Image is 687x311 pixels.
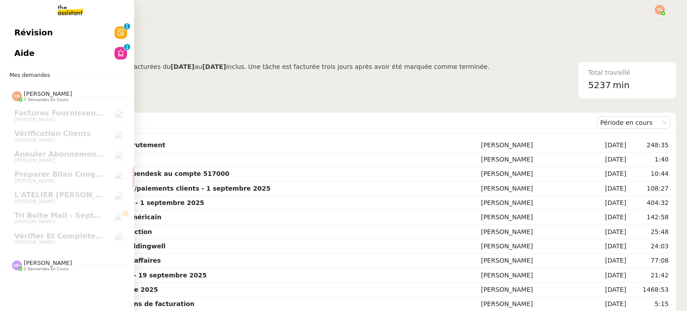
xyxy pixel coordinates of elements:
[479,268,593,283] td: [PERSON_NAME]
[628,254,670,268] td: 77:08
[47,170,229,177] strong: Affecter les virements Spendesk au compte 517000
[479,225,593,239] td: [PERSON_NAME]
[170,63,194,70] b: [DATE]
[14,26,53,39] span: Révision
[125,44,129,52] p: 1
[14,150,169,158] span: Annuler abonnement [PERSON_NAME]
[628,182,670,196] td: 108:27
[12,91,22,101] img: svg
[628,138,670,153] td: 248:35
[47,185,271,192] strong: Rapprochement factures/paiements clients - 1 septembre 2025
[479,210,593,225] td: [PERSON_NAME]
[24,90,72,97] span: [PERSON_NAME]
[114,130,127,143] img: users%2F9mvJqJUvllffspLsQzytnd0Nt4c2%2Favatar%2F82da88e3-d90d-4e39-b37d-dcb7941179ae
[479,182,593,196] td: [PERSON_NAME]
[45,114,597,132] div: Demandes
[593,210,628,225] td: [DATE]
[479,196,593,210] td: [PERSON_NAME]
[195,63,202,70] span: au
[655,5,665,15] img: svg
[593,239,628,254] td: [DATE]
[593,153,628,167] td: [DATE]
[593,225,628,239] td: [DATE]
[14,109,376,117] span: Factures fournisseurs règlement par prélèvement, CB et espèces via Pennylane - [DATE]
[24,98,68,102] span: 7 demandes en cours
[114,171,127,183] img: users%2FrxcTinYCQST3nt3eRyMgQ024e422%2Favatar%2Fa0327058c7192f72952294e6843542370f7921c3.jpg
[14,211,142,220] span: Tri boite mail - septembre 2025
[628,167,670,181] td: 10:44
[593,167,628,181] td: [DATE]
[114,110,127,122] img: users%2F9mvJqJUvllffspLsQzytnd0Nt4c2%2Favatar%2F82da88e3-d90d-4e39-b37d-dcb7941179ae
[124,23,130,30] nz-badge-sup: 1
[14,178,55,184] span: [PERSON_NAME]
[14,199,55,204] span: [PERSON_NAME]
[628,153,670,167] td: 1:40
[12,260,22,270] img: svg
[124,44,130,50] nz-badge-sup: 1
[593,196,628,210] td: [DATE]
[125,23,129,31] p: 1
[14,219,55,225] span: [PERSON_NAME]
[114,192,127,204] img: users%2F9mvJqJUvllffspLsQzytnd0Nt4c2%2Favatar%2F82da88e3-d90d-4e39-b37d-dcb7941179ae
[114,232,127,245] img: users%2FrxcTinYCQST3nt3eRyMgQ024e422%2Favatar%2Fa0327058c7192f72952294e6843542370f7921c3.jpg
[613,78,630,93] span: min
[479,254,593,268] td: [PERSON_NAME]
[114,212,127,225] img: users%2F9mvJqJUvllffspLsQzytnd0Nt4c2%2Favatar%2F82da88e3-d90d-4e39-b37d-dcb7941179ae
[479,283,593,297] td: [PERSON_NAME]
[593,182,628,196] td: [DATE]
[14,170,135,179] span: Préparer bilan congés équipe
[114,151,127,163] img: users%2FPVo4U3nC6dbZZPS5thQt7kGWk8P2%2Favatar%2F1516997780130.jpeg
[24,260,72,266] span: [PERSON_NAME]
[4,71,55,80] span: Mes demandes
[479,138,593,153] td: [PERSON_NAME]
[628,283,670,297] td: 1468:53
[202,63,226,70] b: [DATE]
[226,63,489,70] span: inclus. Une tâche est facturée trois jours après avoir été marquée comme terminée.
[14,47,34,60] span: Aide
[628,239,670,254] td: 24:03
[14,232,190,240] span: Vérifier et compléter les feuilles de temps
[593,254,628,268] td: [DATE]
[14,239,55,245] span: [PERSON_NAME]
[593,283,628,297] td: [DATE]
[24,267,68,272] span: 1 demandes en cours
[14,158,55,163] span: [PERSON_NAME]
[628,268,670,283] td: 21:42
[479,167,593,181] td: [PERSON_NAME]
[479,153,593,167] td: [PERSON_NAME]
[14,137,55,143] span: [PERSON_NAME]
[588,68,666,78] div: Total travaillé
[628,210,670,225] td: 142:58
[14,117,55,123] span: [PERSON_NAME]
[14,129,91,138] span: Vérification clients
[14,191,352,199] span: L'ATELIER [PERSON_NAME] : Tenue comptable - Documents et justificatifs à fournir
[628,196,670,210] td: 404:32
[588,80,611,90] span: 5237
[593,138,628,153] td: [DATE]
[47,141,165,149] strong: Publier l'annonce de recrutement
[628,225,670,239] td: 25:48
[593,268,628,283] td: [DATE]
[600,117,667,128] nz-select-item: Période en cours
[479,239,593,254] td: [PERSON_NAME]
